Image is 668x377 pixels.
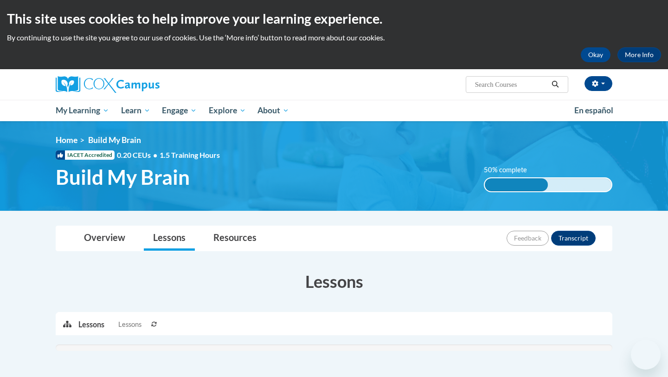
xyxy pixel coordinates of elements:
[56,76,160,93] img: Cox Campus
[7,9,661,28] h2: This site uses cookies to help improve your learning experience.
[88,135,141,145] span: Build My Brain
[42,100,626,121] div: Main menu
[160,150,220,159] span: 1.5 Training Hours
[474,79,548,90] input: Search Courses
[548,79,562,90] button: Search
[56,76,232,93] a: Cox Campus
[115,100,156,121] a: Learn
[56,150,115,160] span: IACET Accredited
[631,340,661,370] iframe: Button to launch messaging window
[551,231,596,246] button: Transcript
[78,319,104,330] p: Lessons
[117,150,160,160] span: 0.20 CEUs
[56,135,77,145] a: Home
[153,150,157,159] span: •
[484,165,537,175] label: 50% complete
[574,105,613,115] span: En español
[485,178,548,191] div: 50% complete
[50,100,115,121] a: My Learning
[203,100,252,121] a: Explore
[581,47,610,62] button: Okay
[507,231,549,246] button: Feedback
[7,32,661,43] p: By continuing to use the site you agree to our use of cookies. Use the ‘More info’ button to read...
[56,165,190,189] span: Build My Brain
[257,105,289,116] span: About
[568,101,619,120] a: En español
[252,100,295,121] a: About
[162,105,197,116] span: Engage
[209,105,246,116] span: Explore
[75,226,135,251] a: Overview
[617,47,661,62] a: More Info
[118,319,141,330] span: Lessons
[204,226,266,251] a: Resources
[144,226,195,251] a: Lessons
[121,105,150,116] span: Learn
[56,270,612,293] h3: Lessons
[584,76,612,91] button: Account Settings
[56,105,109,116] span: My Learning
[156,100,203,121] a: Engage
